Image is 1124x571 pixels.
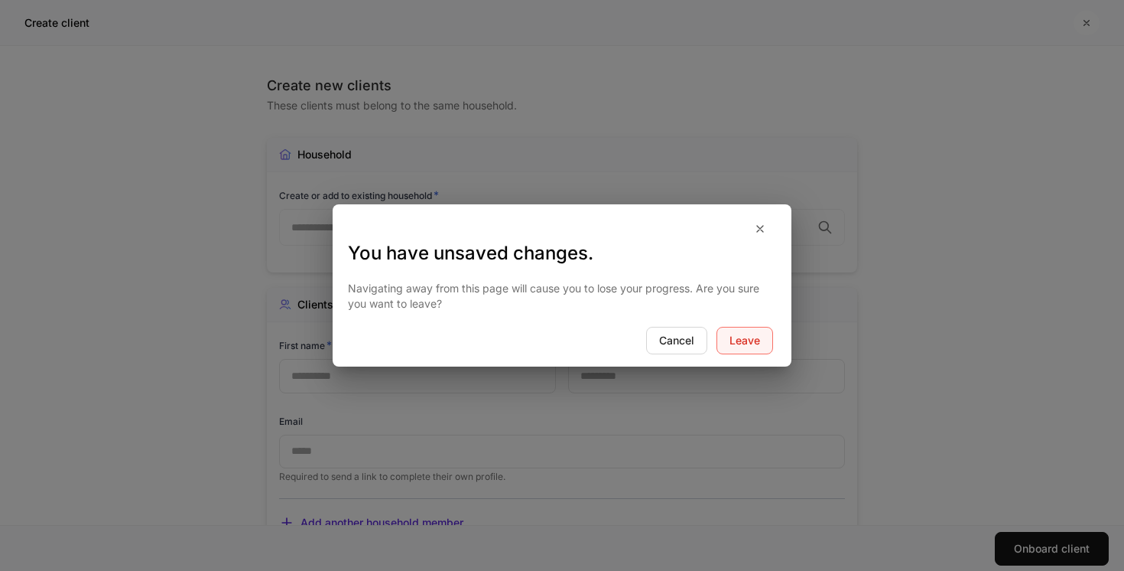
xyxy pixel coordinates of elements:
[646,327,707,354] button: Cancel
[348,241,776,266] h3: You have unsaved changes.
[659,335,694,346] div: Cancel
[348,281,776,312] p: Navigating away from this page will cause you to lose your progress. Are you sure you want to leave?
[716,327,773,354] button: Leave
[729,335,760,346] div: Leave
